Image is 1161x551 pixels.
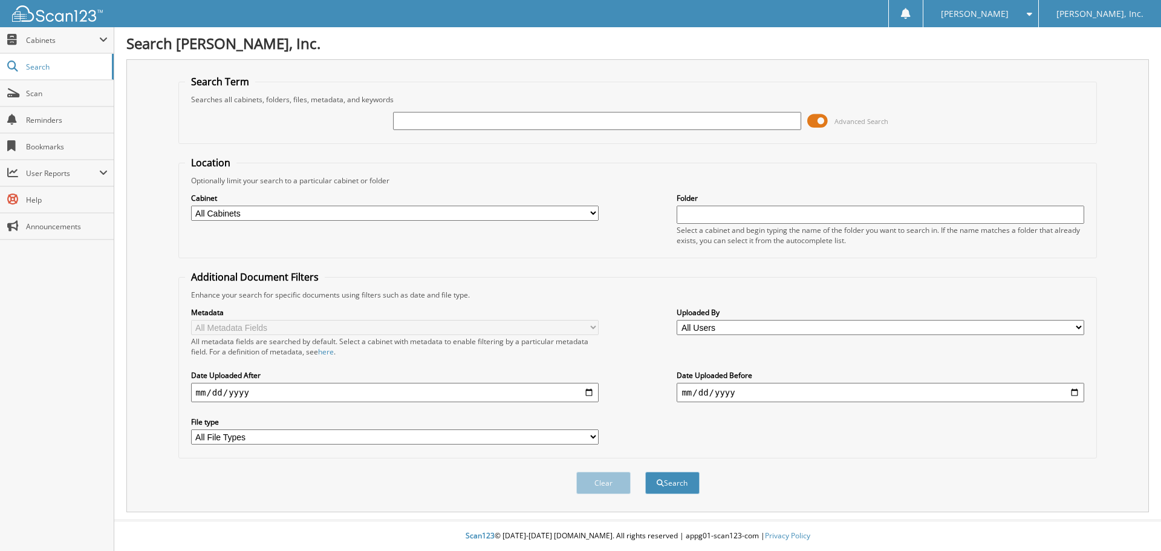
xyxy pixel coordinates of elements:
span: [PERSON_NAME] [941,10,1009,18]
div: Searches all cabinets, folders, files, metadata, and keywords [185,94,1091,105]
label: Date Uploaded After [191,370,599,380]
a: here [318,347,334,357]
div: Enhance your search for specific documents using filters such as date and file type. [185,290,1091,300]
legend: Location [185,156,236,169]
label: Uploaded By [677,307,1084,318]
label: File type [191,417,599,427]
input: end [677,383,1084,402]
legend: Additional Document Filters [185,270,325,284]
span: Scan [26,88,108,99]
label: Date Uploaded Before [677,370,1084,380]
div: All metadata fields are searched by default. Select a cabinet with metadata to enable filtering b... [191,336,599,357]
button: Search [645,472,700,494]
button: Clear [576,472,631,494]
label: Metadata [191,307,599,318]
legend: Search Term [185,75,255,88]
span: [PERSON_NAME], Inc. [1056,10,1143,18]
div: Select a cabinet and begin typing the name of the folder you want to search in. If the name match... [677,225,1084,246]
div: Optionally limit your search to a particular cabinet or folder [185,175,1091,186]
label: Folder [677,193,1084,203]
div: © [DATE]-[DATE] [DOMAIN_NAME]. All rights reserved | appg01-scan123-com | [114,521,1161,551]
span: Bookmarks [26,142,108,152]
span: Announcements [26,221,108,232]
iframe: Chat Widget [1101,493,1161,551]
h1: Search [PERSON_NAME], Inc. [126,33,1149,53]
span: Reminders [26,115,108,125]
span: Cabinets [26,35,99,45]
span: Advanced Search [834,117,888,126]
span: Search [26,62,106,72]
span: User Reports [26,168,99,178]
label: Cabinet [191,193,599,203]
input: start [191,383,599,402]
a: Privacy Policy [765,530,810,541]
span: Help [26,195,108,205]
span: Scan123 [466,530,495,541]
img: scan123-logo-white.svg [12,5,103,22]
